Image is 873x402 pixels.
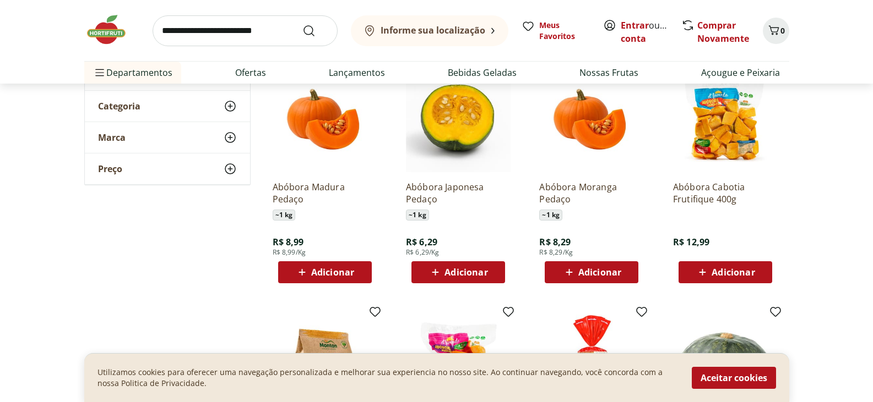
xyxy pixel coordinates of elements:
span: R$ 6,29/Kg [406,248,440,257]
a: Açougue e Peixaria [701,66,780,79]
button: Adicionar [411,261,505,283]
span: Preço [98,163,122,174]
a: Meus Favoritos [522,20,590,42]
p: Utilizamos cookies para oferecer uma navegação personalizada e melhorar sua experiencia no nosso ... [97,367,679,389]
button: Adicionar [679,261,772,283]
button: Aceitar cookies [692,367,776,389]
button: Informe sua localização [351,15,508,46]
a: Criar conta [621,19,681,45]
a: Abóbora Madura Pedaço [273,181,377,205]
span: ~ 1 kg [539,210,562,221]
img: Hortifruti [84,13,139,46]
span: R$ 8,29/Kg [539,248,573,257]
span: Categoria [98,101,140,112]
a: Comprar Novamente [697,19,749,45]
span: R$ 6,29 [406,236,437,248]
img: Abóbora Madura Pedaço [273,68,377,172]
a: Abóbora Japonesa Pedaço [406,181,511,205]
b: Informe sua localização [381,24,485,36]
button: Categoria [85,91,250,122]
a: Abóbora Moranga Pedaço [539,181,644,205]
span: R$ 12,99 [673,236,709,248]
span: ou [621,19,670,45]
span: Marca [98,132,126,143]
img: Abóbora Cabotia Frutifique 400g [673,68,778,172]
button: Carrinho [763,18,789,44]
span: Meus Favoritos [539,20,590,42]
span: ~ 1 kg [273,210,296,221]
span: R$ 8,99/Kg [273,248,306,257]
img: Abóbora Moranga Pedaço [539,68,644,172]
span: Adicionar [578,268,621,277]
button: Adicionar [545,261,638,283]
span: R$ 8,29 [539,236,571,248]
a: Entrar [621,19,649,31]
input: search [153,15,338,46]
span: Adicionar [444,268,487,277]
button: Submit Search [302,24,329,37]
span: 0 [780,25,785,36]
a: Nossas Frutas [579,66,638,79]
span: Adicionar [311,268,354,277]
button: Menu [93,59,106,86]
span: ~ 1 kg [406,210,429,221]
span: Adicionar [712,268,755,277]
a: Ofertas [235,66,266,79]
a: Abóbora Cabotia Frutifique 400g [673,181,778,205]
span: R$ 8,99 [273,236,304,248]
button: Adicionar [278,261,372,283]
span: Departamentos [93,59,172,86]
button: Preço [85,153,250,184]
button: Marca [85,122,250,153]
a: Lançamentos [329,66,385,79]
img: Abóbora Japonesa Pedaço [406,68,511,172]
a: Bebidas Geladas [448,66,517,79]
